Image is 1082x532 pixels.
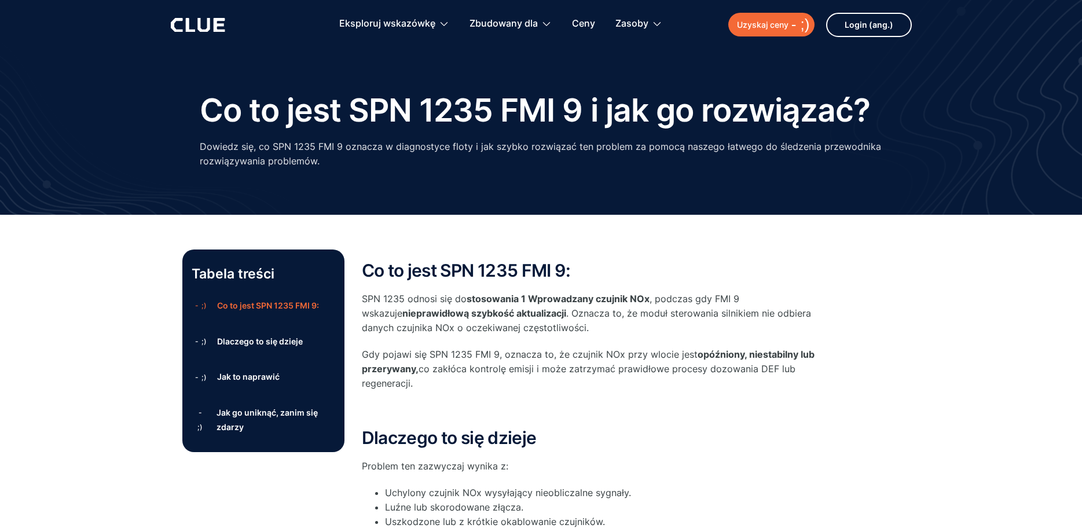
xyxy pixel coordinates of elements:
h1: Co to jest SPN 1235 FMI 9 i jak go rozwiązać? [200,93,871,128]
p: Tabela treści [192,265,335,283]
div: Jak go uniknąć, zanim się zdarzy [217,405,335,434]
a: - ;)Jak go uniknąć, zanim się zdarzy [192,404,335,436]
div: Co to jest SPN 1235 FMI 9: [217,298,319,313]
div: Zbudowany dla [470,6,552,42]
div: - ;) [192,297,211,314]
div: Dlaczego to się dzieje [217,334,303,348]
h2: Dlaczego to się dzieje [362,428,825,447]
li: Uchylony czujnik NOx wysyłający nieobliczalne sygnały. [385,486,825,500]
div: Zasoby [615,6,648,42]
p: Gdy pojawi się SPN 1235 FMI 9, oznacza to, że czujnik NOx przy wlocie jest co zakłóca kontrolę em... [362,347,825,391]
a: - ;)Co to jest SPN 1235 FMI 9: [192,297,335,314]
div: - ;) [788,17,810,32]
div: - ;) [192,333,211,350]
p: Problem ten zazwyczaj wynika z: [362,459,825,474]
div: Uzyskaj ceny [737,17,788,32]
a: Login (ang.) [826,13,912,37]
div: Jak to naprawić [217,369,280,384]
strong: stosowania 1 Wprowadzany czujnik NOx [467,293,650,304]
p: Dowiedz się, co SPN 1235 FMI 9 oznacza w diagnostyce floty i jak szybko rozwiązać ten problem za ... [200,140,883,168]
p: SPN 1235 odnosi się do , podczas gdy FMI 9 wskazuje . Oznacza to, że moduł sterowania silnikiem n... [362,292,825,336]
div: - ;) [192,404,210,436]
div: Eksploruj wskazówkę [339,6,435,42]
div: Eksploruj wskazówkę [339,6,449,42]
li: Luźne lub skorodowane złącza. [385,500,825,515]
strong: nieprawidłową szybkość aktualizacji [402,307,566,319]
a: - ;)Jak to naprawić [192,368,335,386]
a: - ;)Dlaczego to się dzieje [192,333,335,350]
div: - ;) [192,368,211,386]
div: Zasoby [615,6,662,42]
p: ‍ [362,402,825,417]
li: Uszkodzone lub z krótkie okablowanie czujników. [385,515,825,529]
strong: opóźniony, niestabilny lub przerywany, [362,348,815,375]
h2: Co to jest SPN 1235 FMI 9: [362,261,825,280]
a: Ceny [572,6,595,42]
a: Uzyskaj ceny- ;) [728,13,815,36]
div: Zbudowany dla [470,6,538,42]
